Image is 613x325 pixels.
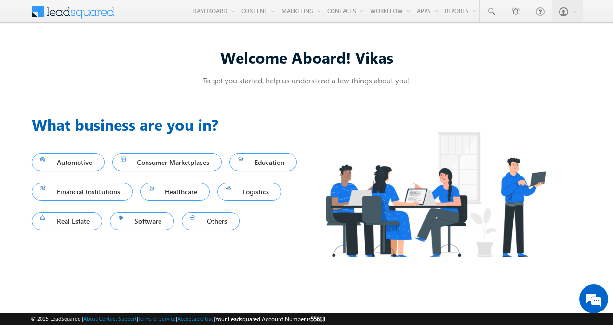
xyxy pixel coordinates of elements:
[138,315,176,322] a: Terms of Service
[40,156,96,169] span: Automotive
[119,215,166,228] span: Software
[83,315,97,322] a: About
[32,75,581,85] p: To get you started, help us understand a few things about you!
[215,315,325,323] span: Your Leadsquared Account Number is
[226,185,273,198] span: Logistics
[177,315,214,322] a: Acceptable Use
[311,315,325,323] span: 55613
[31,314,325,324] span: © 2025 LeadSquared | | | | |
[149,185,201,198] span: Healthcare
[40,185,124,198] span: Financial Institutions
[40,215,93,228] span: Real Estate
[190,215,231,228] span: Others
[121,156,213,169] span: Consumer Marketplaces
[306,113,564,276] img: Industry.png
[99,315,137,322] a: Contact Support
[32,47,581,68] div: Welcome Aboard! Vikas
[238,156,288,169] span: Education
[32,113,306,136] h3: What business are you in?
